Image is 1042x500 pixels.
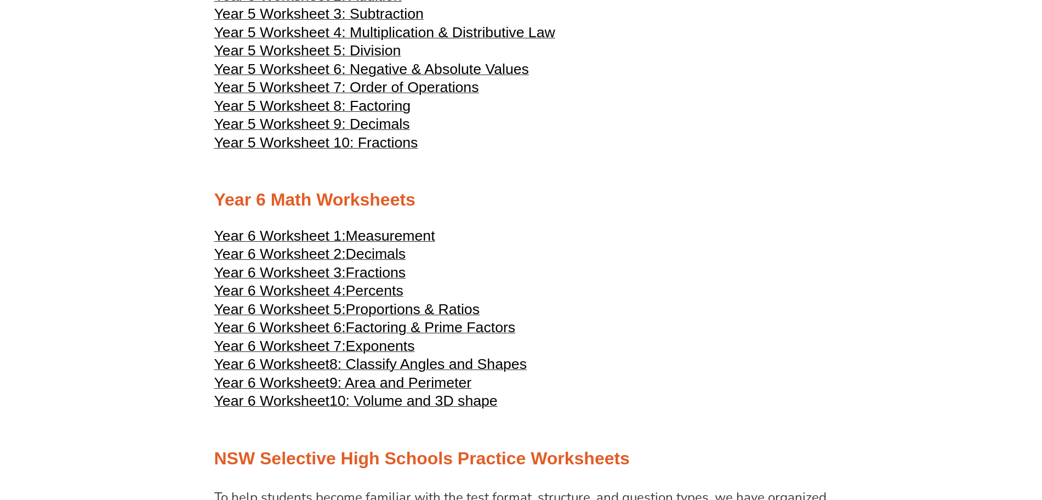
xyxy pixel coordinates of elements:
span: Year 6 Worksheet 2: [214,246,346,262]
span: Year 6 Worksheet 7: [214,338,346,354]
span: Exponents [346,338,415,354]
a: Year 6 Worksheet 6:Factoring & Prime Factors [214,324,516,335]
a: Year 6 Worksheet 4:Percents [214,287,403,298]
a: Year 6 Worksheet 5:Proportions & Ratios [214,306,480,317]
a: Year 5 Worksheet 10: Fractions [214,139,418,150]
span: Year 6 Worksheet 6: [214,319,346,336]
a: Year 5 Worksheet 7: Order of Operations [214,84,479,95]
a: Year 5 Worksheet 9: Decimals [214,121,410,132]
a: Year 6 Worksheet 2:Decimals [214,251,406,262]
span: Year 6 Worksheet 4: [214,282,346,299]
span: 8: Classify Angles and Shapes [329,356,527,372]
span: Year 6 Worksheet [214,374,329,391]
a: Year 5 Worksheet 8: Factoring [214,103,411,113]
span: Year 5 Worksheet 10: Fractions [214,134,418,151]
span: Year 6 Worksheet [214,393,329,409]
a: Year 5 Worksheet 5: Division [214,47,401,58]
span: Year 5 Worksheet 3: Subtraction [214,5,424,22]
a: Year 6 Worksheet 7:Exponents [214,343,415,354]
h2: Year 6 Math Worksheets [214,189,828,212]
a: Year 6 Worksheet9: Area and Perimeter [214,379,472,390]
span: Measurement [346,228,435,244]
span: Proportions & Ratios [346,301,480,317]
a: Year 5 Worksheet 6: Negative & Absolute Values [214,66,529,77]
span: 9: Area and Perimeter [329,374,471,391]
a: Year 6 Worksheet8: Classify Angles and Shapes [214,361,527,372]
iframe: Chat Widget [859,376,1042,500]
span: Year 5 Worksheet 8: Factoring [214,98,411,114]
span: Factoring & Prime Factors [346,319,516,336]
a: Year 5 Worksheet 4: Multiplication & Distributive Law [214,29,555,40]
span: Year 6 Worksheet [214,356,329,372]
span: Year 5 Worksheet 9: Decimals [214,116,410,132]
span: Year 5 Worksheet 6: Negative & Absolute Values [214,61,529,77]
span: Percents [346,282,403,299]
span: Year 6 Worksheet 1: [214,228,346,244]
a: Year 6 Worksheet10: Volume and 3D shape [214,397,498,408]
span: Year 6 Worksheet 5: [214,301,346,317]
span: Year 5 Worksheet 5: Division [214,42,401,59]
span: Year 5 Worksheet 4: Multiplication & Distributive Law [214,24,555,41]
span: Year 6 Worksheet 3: [214,264,346,281]
span: Year 5 Worksheet 7: Order of Operations [214,79,479,95]
a: Year 6 Worksheet 1:Measurement [214,232,435,243]
h2: NSW Selective High Schools Practice Worksheets [214,447,828,470]
a: Year 6 Worksheet 3:Fractions [214,269,406,280]
a: Year 5 Worksheet 3: Subtraction [214,10,424,21]
span: Fractions [346,264,406,281]
span: 10: Volume and 3D shape [329,393,498,409]
span: Decimals [346,246,406,262]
